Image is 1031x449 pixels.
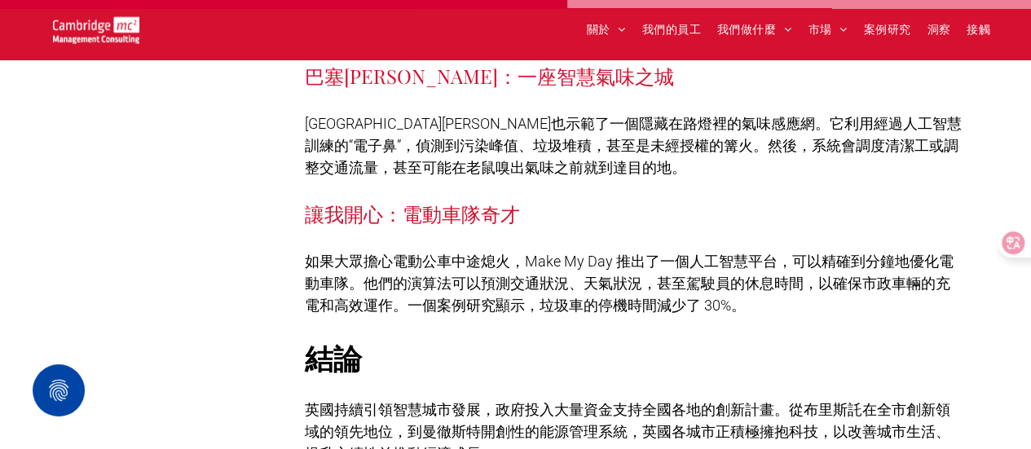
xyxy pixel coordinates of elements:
[305,200,520,227] font: 讓我開心：電動車隊奇才
[305,253,954,314] font: 如果大眾擔心電動公車中途熄火，Make My Day 推出了一個人工智慧平台，可以精確到分鐘地優化電動車隊。他們的演算法可以預測交通狀況、天氣狀況，甚至駕駛員的休息時間，以確保市政車輛的充電和高...
[709,17,800,42] a: 我們做什麼
[634,17,709,42] a: 我們的員工
[53,19,139,36] a: 您的業務轉型 | 劍橋管理諮詢
[856,17,919,42] a: 案例研究
[578,17,633,42] a: 關於
[958,17,998,42] a: 接觸
[53,16,139,43] img: 前往首頁
[919,17,958,42] a: 洞察
[305,338,362,376] font: 結論
[800,17,855,42] a: 市場
[305,63,674,89] font: 巴塞[PERSON_NAME]：一座智慧氣味之城
[305,115,962,176] font: [GEOGRAPHIC_DATA][PERSON_NAME]也示範了一個隱藏在路燈裡的氣味感應網。它利用經過人工智慧訓練的“電子鼻”，偵測到污染峰值、垃圾堆積，甚至是未經授權的篝火。然後，系統會...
